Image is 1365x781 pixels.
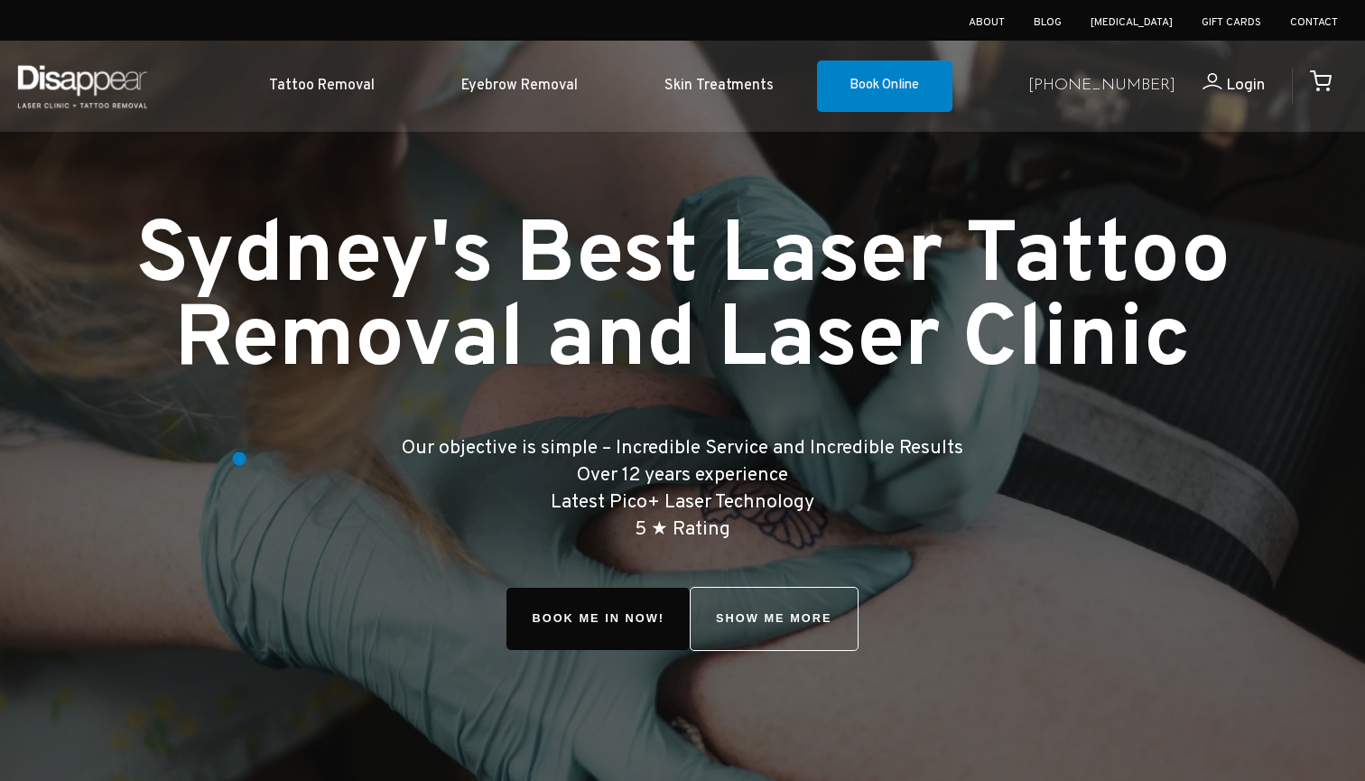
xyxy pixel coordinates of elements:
[506,588,690,650] a: BOOK ME IN NOW!
[1091,15,1173,30] a: [MEDICAL_DATA]
[969,15,1005,30] a: About
[65,217,1300,385] h1: Sydney's Best Laser Tattoo Removal and Laser Clinic
[690,587,859,651] a: SHOW ME MORE
[506,588,690,650] span: Book Me In!
[817,60,952,113] a: Book Online
[1034,15,1062,30] a: Blog
[418,59,621,114] a: Eyebrow Removal
[1290,15,1338,30] a: Contact
[226,59,418,114] a: Tattoo Removal
[621,59,817,114] a: Skin Treatments
[14,54,151,118] img: Disappear - Laser Clinic and Tattoo Removal Services in Sydney, Australia
[1175,73,1265,99] a: Login
[1028,73,1175,99] a: [PHONE_NUMBER]
[1202,15,1261,30] a: Gift Cards
[402,436,963,541] big: Our objective is simple – Incredible Service and Incredible Results Over 12 years experience Late...
[1226,75,1265,96] span: Login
